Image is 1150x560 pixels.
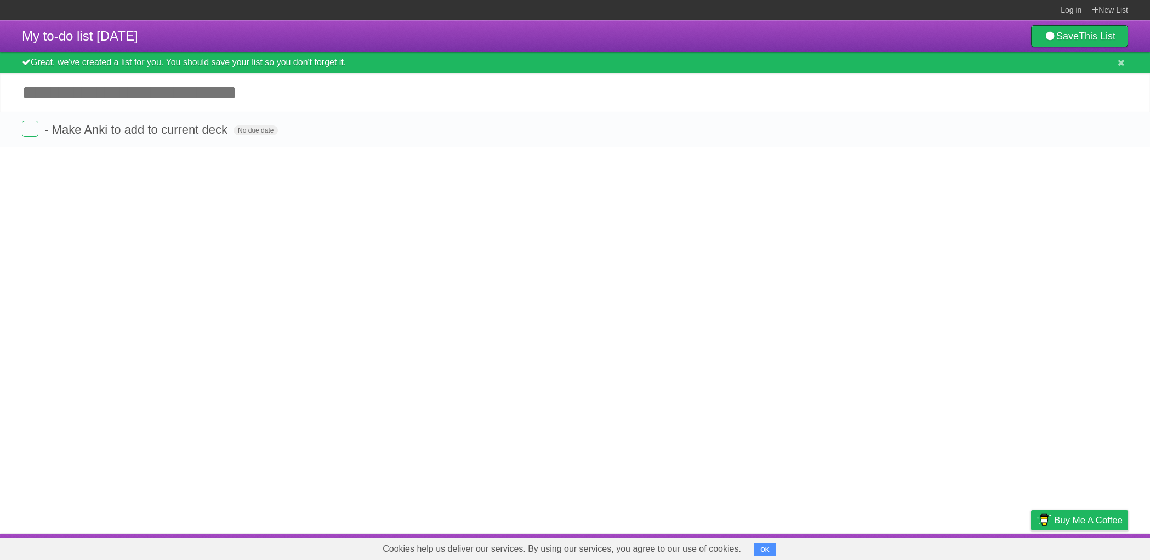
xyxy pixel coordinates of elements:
[1031,25,1128,47] a: SaveThis List
[1017,536,1045,557] a: Privacy
[980,536,1004,557] a: Terms
[1059,536,1128,557] a: Suggest a feature
[1079,31,1115,42] b: This List
[44,123,230,136] span: - Make Anki to add to current deck
[754,543,776,556] button: OK
[1037,511,1051,529] img: Buy me a coffee
[234,125,278,135] span: No due date
[921,536,966,557] a: Developers
[22,121,38,137] label: Done
[372,538,752,560] span: Cookies help us deliver our services. By using our services, you agree to our use of cookies.
[22,28,138,43] span: My to-do list [DATE]
[1054,511,1123,530] span: Buy me a coffee
[1031,510,1128,530] a: Buy me a coffee
[885,536,908,557] a: About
